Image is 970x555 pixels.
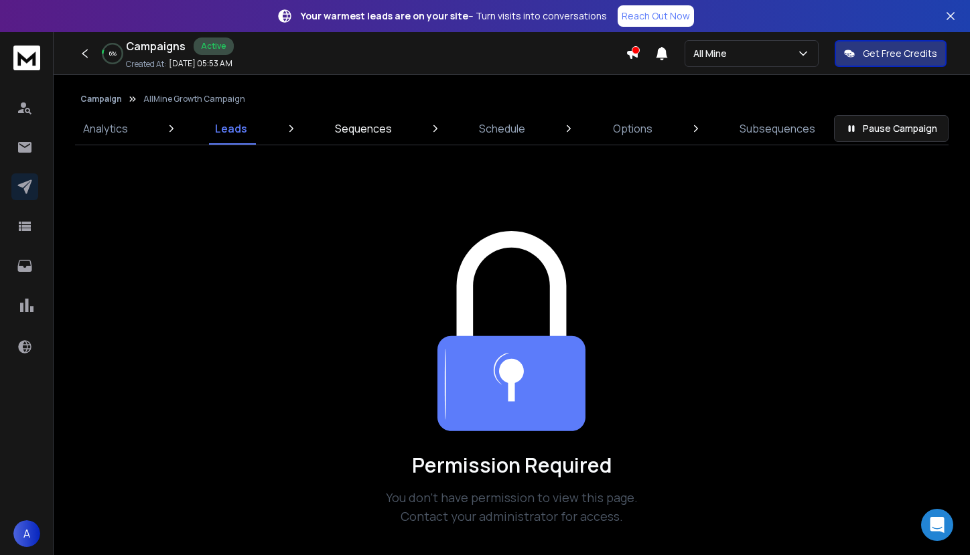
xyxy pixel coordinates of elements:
p: 6 % [109,50,117,58]
button: Pause Campaign [834,115,949,142]
button: Campaign [80,94,122,104]
button: A [13,520,40,547]
a: Subsequences [732,112,823,145]
h1: Campaigns [126,38,186,54]
a: Reach Out Now [618,5,694,27]
img: logo [13,46,40,70]
a: Options [605,112,661,145]
img: Team collaboration [437,231,586,432]
p: [DATE] 05:53 AM [169,58,232,69]
a: Analytics [75,112,136,145]
div: Open Intercom Messenger [921,509,953,541]
a: Schedule [471,112,533,145]
p: Created At: [126,59,166,70]
p: Reach Out Now [622,9,690,23]
a: Leads [207,112,255,145]
p: – Turn visits into conversations [301,9,607,23]
p: Leads [215,121,247,137]
p: All Mine [693,47,732,60]
p: Schedule [479,121,525,137]
p: Analytics [83,121,128,137]
h1: Permission Required [362,453,662,477]
p: You don't have permission to view this page. Contact your administrator for access. [362,488,662,526]
p: Sequences [335,121,392,137]
a: Sequences [327,112,400,145]
p: Subsequences [740,121,815,137]
p: Get Free Credits [863,47,937,60]
button: Get Free Credits [835,40,947,67]
p: AllMine Growth Campaign [143,94,245,104]
div: Active [194,37,234,55]
p: Options [613,121,652,137]
strong: Your warmest leads are on your site [301,9,468,22]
